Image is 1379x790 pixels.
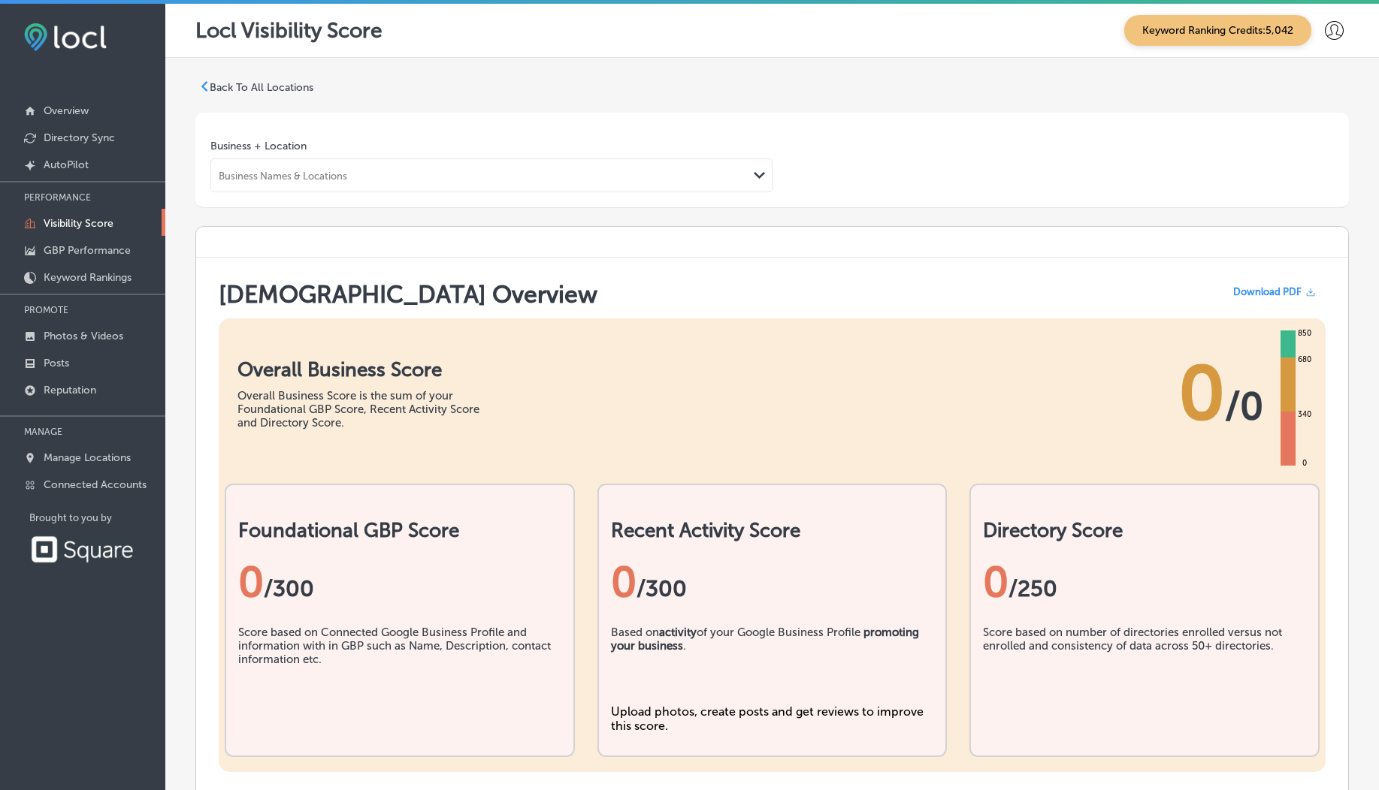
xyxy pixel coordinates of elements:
[1124,15,1311,46] span: Keyword Ranking Credits: 5,042
[195,18,383,43] p: Locl Visibility Score
[237,358,500,381] h1: Overall Business Score
[44,357,69,369] p: Posts
[210,140,307,152] label: Business + Location
[219,280,597,311] h1: [DEMOGRAPHIC_DATA] Overview
[44,131,115,144] p: Directory Sync
[1009,575,1057,602] span: /250
[238,626,561,701] div: Score based on Connected Google Business Profile and information with in GBP such as Name, Descri...
[44,244,131,257] p: GBP Performance
[24,23,107,51] img: fda3e92497d09a02dc62c9cd864e3231.png
[238,557,561,607] div: 0
[1233,286,1302,297] span: Download PDF
[238,519,561,542] h2: Foundational GBP Score
[44,271,132,284] p: Keyword Rankings
[29,512,165,523] p: Brought to you by
[1295,409,1314,421] div: 340
[44,104,89,117] p: Overview
[1295,354,1314,366] div: 680
[44,330,123,342] p: Photos & Videos
[44,158,89,171] p: AutoPilot
[1178,348,1225,439] span: 0
[659,626,697,639] b: activity
[44,384,96,397] p: Reputation
[29,535,135,563] img: Square
[983,519,1306,542] h2: Directory Score
[210,81,313,94] p: Back To All Locations
[44,451,131,464] p: Manage Locations
[983,626,1306,701] div: Score based on number of directories enrolled versus not enrolled and consistency of data across ...
[611,557,934,607] div: 0
[264,575,314,602] span: / 300
[611,519,934,542] h2: Recent Activity Score
[44,217,113,230] p: Visibility Score
[983,557,1306,607] div: 0
[1295,327,1314,339] div: 850
[1225,384,1263,429] span: / 0
[1299,457,1310,469] div: 0
[44,478,147,491] p: Connected Accounts
[611,704,934,733] div: Upload photos, create posts and get reviews to improve this score.
[237,389,500,430] div: Overall Business Score is the sum of your Foundational GBP Score, Recent Activity Score and Direc...
[637,575,687,602] span: /300
[611,626,934,701] div: Based on of your Google Business Profile .
[219,170,347,181] div: Business Names & Locations
[611,626,919,653] b: promoting your business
